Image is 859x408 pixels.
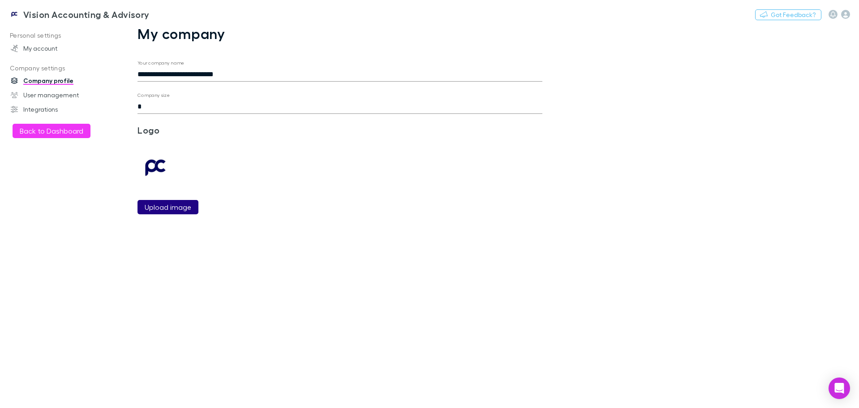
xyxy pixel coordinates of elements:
[145,202,191,213] label: Upload image
[2,88,121,102] a: User management
[2,74,121,88] a: Company profile
[137,92,170,99] label: Company size
[829,378,850,399] div: Open Intercom Messenger
[137,200,198,214] button: Upload image
[137,125,272,135] h3: Logo
[137,25,542,42] h1: My company
[4,4,155,25] a: Vision Accounting & Advisory
[755,9,821,20] button: Got Feedback?
[9,9,20,20] img: Vision Accounting & Advisory's Logo
[137,150,173,186] img: Preview
[2,63,121,74] p: Company settings
[2,102,121,117] a: Integrations
[2,30,121,41] p: Personal settings
[23,9,150,20] h3: Vision Accounting & Advisory
[13,124,90,138] button: Back to Dashboard
[2,41,121,56] a: My account
[137,60,185,66] label: Your company name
